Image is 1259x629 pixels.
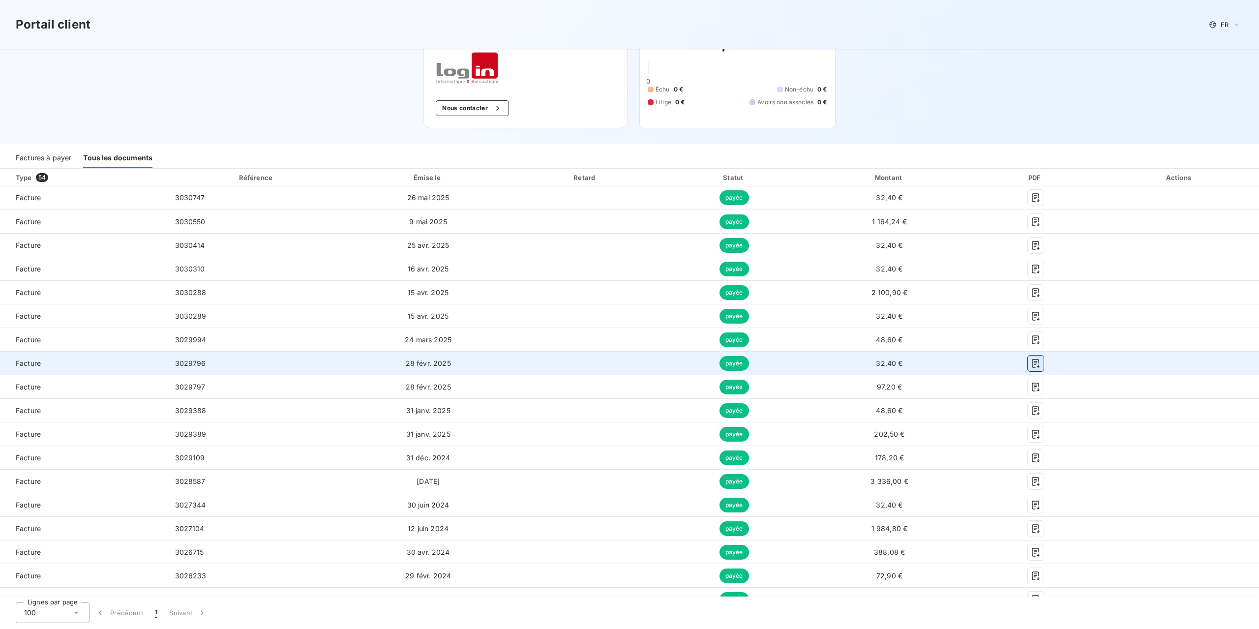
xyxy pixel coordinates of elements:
span: 32,40 € [876,501,902,509]
span: 32,40 € [876,312,902,320]
span: payée [719,403,749,418]
span: Non-échu [785,85,813,94]
span: 48,60 € [876,335,902,344]
span: payée [719,262,749,276]
span: Facture [8,288,159,298]
span: 3027344 [175,501,206,509]
span: 1 [155,608,157,618]
button: Nous contacter [436,100,509,116]
span: Facture [8,193,159,203]
span: 100 [24,608,36,618]
span: 28 févr. 2025 [406,359,451,367]
span: Facture [8,547,159,557]
div: Statut [662,173,806,182]
span: Facture [8,264,159,274]
span: Facture [8,524,159,534]
span: 1 164,24 € [872,217,907,226]
span: 12 juin 2024 [408,524,449,533]
span: 54 [36,173,48,182]
button: Suivant [163,602,213,623]
span: 3030414 [175,241,205,249]
span: 26 mai 2025 [407,193,450,202]
span: 24 mars 2025 [405,335,451,344]
span: 3030747 [175,193,205,202]
span: Facture [8,335,159,345]
div: Factures à payer [16,148,71,168]
span: 97,20 € [877,383,902,391]
span: 9 mai 2025 [409,217,447,226]
span: payée [719,521,749,536]
span: 32,40 € [876,595,902,603]
div: Émise le [348,173,508,182]
span: payée [719,498,749,512]
span: 3029796 [175,359,206,367]
span: Facture [8,406,159,416]
span: 32,40 € [876,193,902,202]
div: PDF [973,173,1098,182]
span: payée [719,427,749,442]
span: 178,20 € [875,453,904,462]
span: 3026715 [175,548,204,556]
span: Facture [8,240,159,250]
span: 0 € [817,98,827,107]
span: 25 avr. 2025 [407,241,450,249]
span: 31 janv. 2025 [406,430,450,438]
span: 16 avr. 2025 [408,265,449,273]
span: 0 € [817,85,827,94]
div: Tous les documents [83,148,152,168]
button: 1 [149,602,163,623]
div: Référence [239,174,272,181]
span: Facture [8,429,159,439]
span: 3029109 [175,453,205,462]
span: 15 avr. 2025 [408,288,449,297]
span: 3030310 [175,265,205,273]
span: payée [719,190,749,205]
span: Échu [656,85,670,94]
span: 2 100,90 € [871,288,908,297]
span: payée [719,332,749,347]
span: 3023891 [175,595,205,603]
span: payée [719,238,749,253]
span: 3027104 [175,524,205,533]
span: 31 janv. 2025 [406,406,450,415]
span: 72,90 € [876,571,902,580]
span: 15 avr. 2025 [408,312,449,320]
span: Facture [8,595,159,604]
span: payée [719,450,749,465]
span: Facture [8,217,159,227]
span: 30 avr. 2024 [407,548,450,556]
span: payée [719,309,749,324]
div: Montant [809,173,969,182]
span: 30 juin 2024 [407,501,450,509]
span: 1 984,80 € [871,524,908,533]
span: 28 févr. 2025 [406,383,451,391]
span: payée [719,545,749,560]
span: 0 € [675,98,685,107]
span: 3029388 [175,406,207,415]
span: 3029389 [175,430,207,438]
span: 32,40 € [876,359,902,367]
span: payée [719,592,749,607]
span: 32,40 € [876,265,902,273]
span: Facture [8,382,159,392]
div: Retard [512,173,659,182]
span: 48,60 € [876,406,902,415]
span: 388,08 € [874,548,905,556]
span: payée [719,285,749,300]
span: [DATE] [417,477,440,485]
span: Facture [8,453,159,463]
span: 30 juin 2023 [407,595,450,603]
img: Company logo [436,52,499,85]
span: 3 336,00 € [870,477,908,485]
span: 31 déc. 2024 [406,453,450,462]
span: 0 [646,77,650,85]
span: payée [719,356,749,371]
span: payée [719,214,749,229]
span: Litige [656,98,671,107]
span: Facture [8,359,159,368]
span: 3029994 [175,335,207,344]
span: Facture [8,571,159,581]
span: 32,40 € [876,241,902,249]
span: 29 févr. 2024 [405,571,451,580]
span: Facture [8,500,159,510]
